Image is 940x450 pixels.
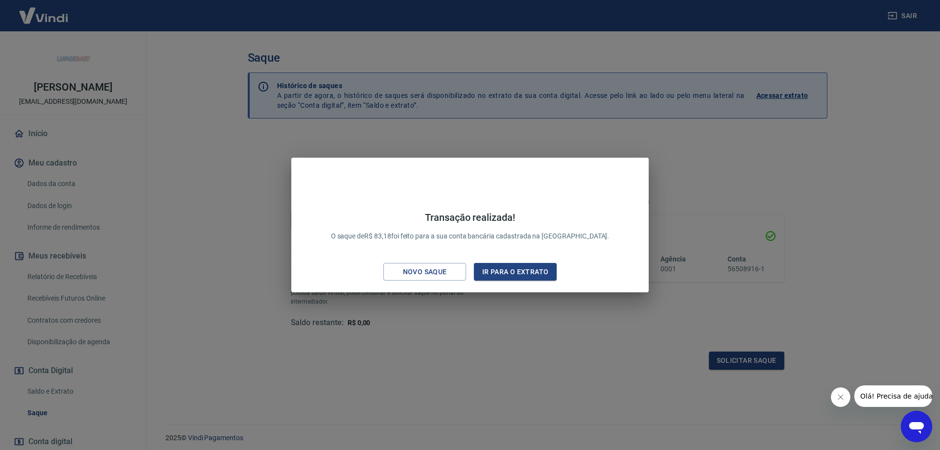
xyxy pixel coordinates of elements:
[331,212,610,223] h4: Transação realizada!
[854,385,932,407] iframe: Mensagem da empresa
[474,263,557,281] button: Ir para o extrato
[901,411,932,442] iframe: Botão para abrir a janela de mensagens
[6,7,82,15] span: Olá! Precisa de ajuda?
[383,263,466,281] button: Novo saque
[331,212,610,241] p: O saque de R$ 83,18 foi feito para a sua conta bancária cadastrada na [GEOGRAPHIC_DATA].
[831,387,850,407] iframe: Fechar mensagem
[391,266,459,278] div: Novo saque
